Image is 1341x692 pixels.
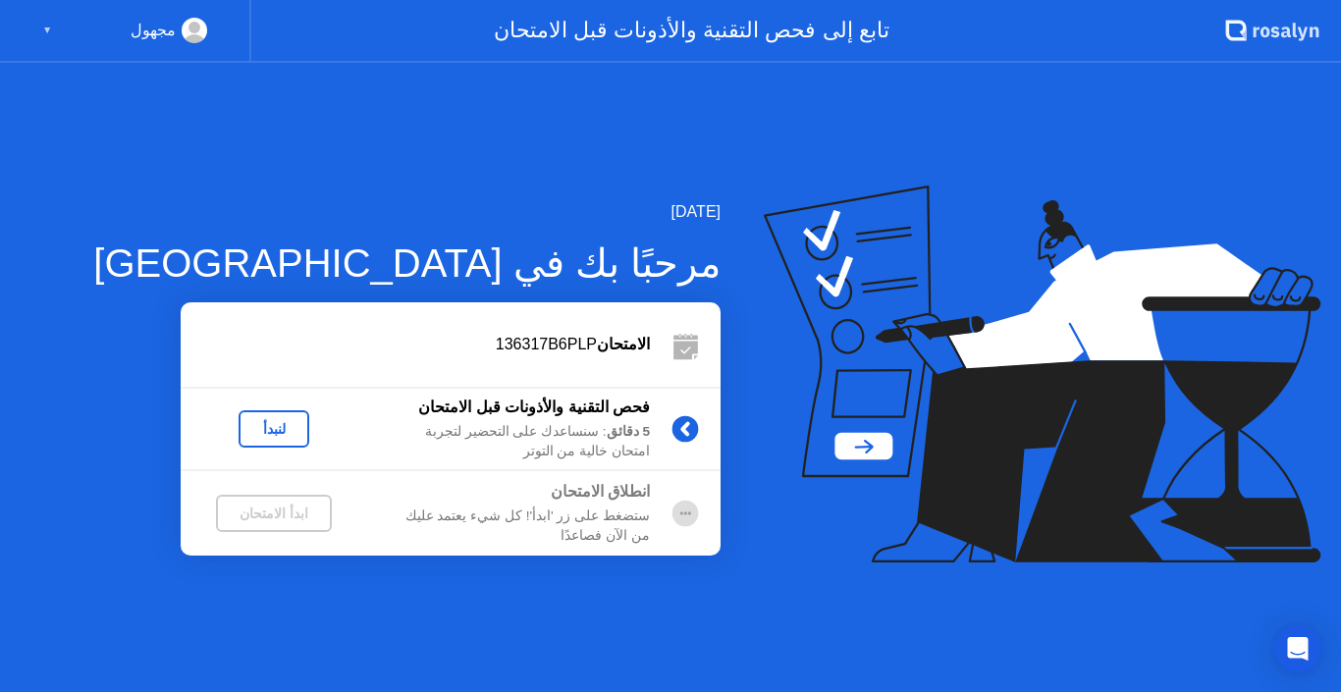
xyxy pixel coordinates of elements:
[224,506,324,521] div: ابدأ الامتحان
[1274,625,1321,672] div: Open Intercom Messenger
[367,422,650,462] div: : سنساعدك على التحضير لتجربة امتحان خالية من التوتر
[42,18,52,43] div: ▼
[367,506,650,547] div: ستضغط على زر 'ابدأ'! كل شيء يعتمد عليك من الآن فصاعدًا
[93,234,721,293] div: مرحبًا بك في [GEOGRAPHIC_DATA]
[607,424,650,439] b: 5 دقائق
[93,200,721,224] div: [DATE]
[418,399,650,415] b: فحص التقنية والأذونات قبل الامتحان
[239,410,309,448] button: لنبدأ
[246,421,301,437] div: لنبدأ
[551,483,650,500] b: انطلاق الامتحان
[216,495,332,532] button: ابدأ الامتحان
[181,333,650,356] div: 136317B6PLP
[131,18,176,43] div: مجهول
[597,336,650,352] b: الامتحان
